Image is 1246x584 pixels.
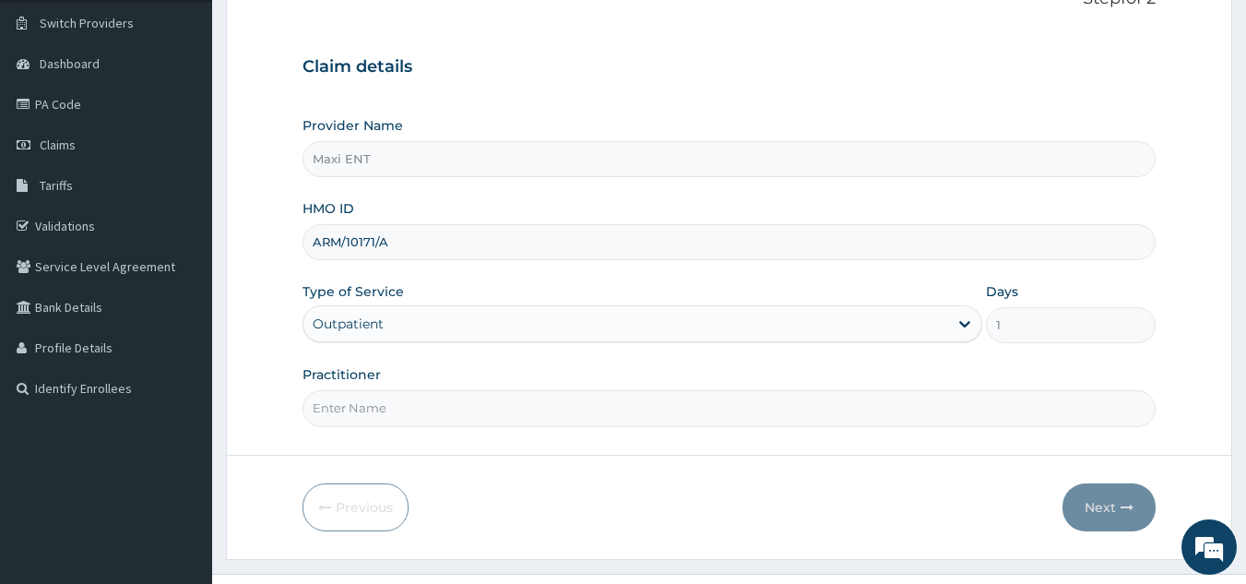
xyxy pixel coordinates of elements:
[96,103,310,127] div: Chat with us now
[40,137,76,153] span: Claims
[40,15,134,31] span: Switch Providers
[303,57,1157,77] h3: Claim details
[313,315,384,333] div: Outpatient
[303,116,403,135] label: Provider Name
[40,177,73,194] span: Tariffs
[303,390,1157,426] input: Enter Name
[34,92,75,138] img: d_794563401_company_1708531726252_794563401
[303,9,347,54] div: Minimize live chat window
[303,483,409,531] button: Previous
[303,282,404,301] label: Type of Service
[107,174,255,361] span: We're online!
[1062,483,1156,531] button: Next
[303,224,1157,260] input: Enter HMO ID
[303,365,381,384] label: Practitioner
[986,282,1018,301] label: Days
[40,55,100,72] span: Dashboard
[9,388,351,453] textarea: Type your message and hit 'Enter'
[303,199,354,218] label: HMO ID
